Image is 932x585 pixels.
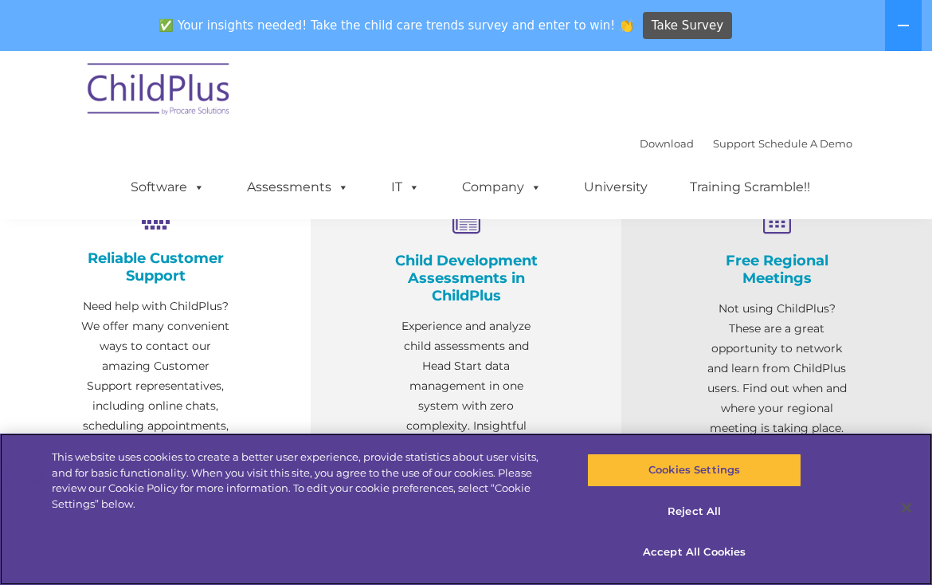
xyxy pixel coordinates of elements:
button: Cookies Settings [587,453,801,487]
a: Training Scramble!! [674,171,826,203]
p: Not using ChildPlus? These are a great opportunity to network and learn from ChildPlus users. Fin... [701,299,852,438]
span: ✅ Your insights needed! Take the child care trends survey and enter to win! 👏 [153,10,640,41]
h4: Free Regional Meetings [701,252,852,287]
a: University [568,171,664,203]
a: Support [713,137,755,150]
span: Take Survey [652,12,723,40]
div: This website uses cookies to create a better user experience, provide statistics about user visit... [52,450,559,512]
h4: Reliable Customer Support [80,249,231,285]
a: Assessments [231,171,365,203]
a: Take Survey [643,12,733,40]
a: Company [446,171,558,203]
a: IT [375,171,436,203]
a: Software [115,171,221,203]
font: | [640,137,852,150]
p: Experience and analyze child assessments and Head Start data management in one system with zero c... [390,316,542,496]
a: Schedule A Demo [758,137,852,150]
h4: Child Development Assessments in ChildPlus [390,252,542,304]
a: Download [640,137,694,150]
button: Close [889,490,924,525]
button: Reject All [587,495,801,528]
img: ChildPlus by Procare Solutions [80,52,239,132]
button: Accept All Cookies [587,536,801,569]
p: Need help with ChildPlus? We offer many convenient ways to contact our amazing Customer Support r... [80,296,231,456]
